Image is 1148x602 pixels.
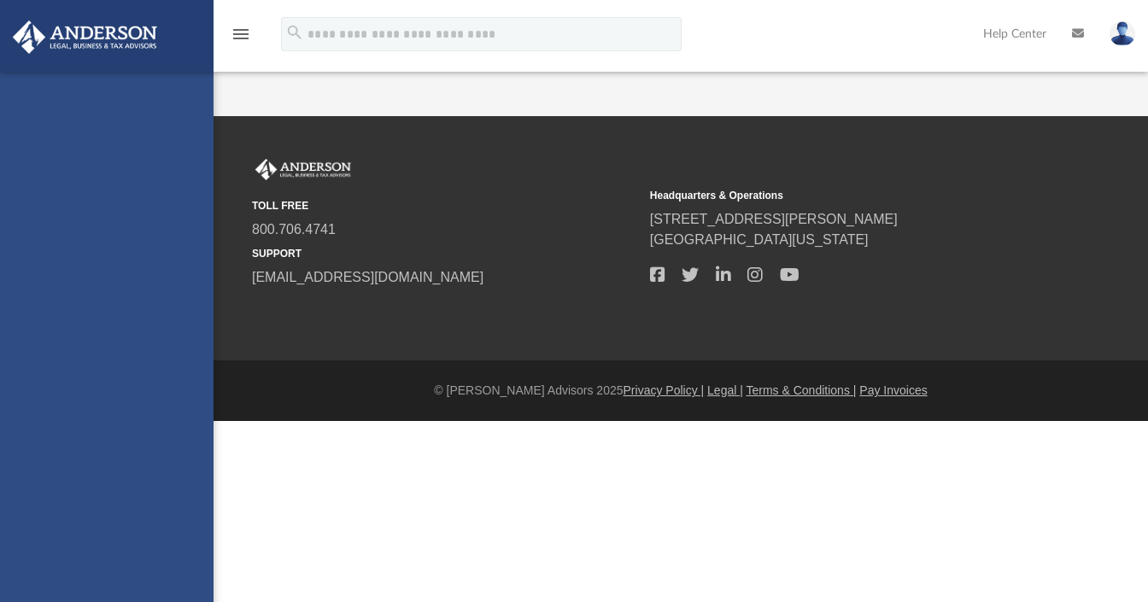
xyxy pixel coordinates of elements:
a: Pay Invoices [859,383,927,397]
small: Headquarters & Operations [650,188,1036,203]
img: Anderson Advisors Platinum Portal [252,159,354,181]
a: [EMAIL_ADDRESS][DOMAIN_NAME] [252,270,483,284]
a: Terms & Conditions | [747,383,857,397]
a: Legal | [707,383,743,397]
i: menu [231,24,251,44]
a: 800.706.4741 [252,222,336,237]
a: [GEOGRAPHIC_DATA][US_STATE] [650,232,869,247]
a: menu [231,32,251,44]
img: Anderson Advisors Platinum Portal [8,20,162,54]
i: search [285,23,304,42]
div: © [PERSON_NAME] Advisors 2025 [214,382,1148,400]
img: User Pic [1110,21,1135,46]
a: Privacy Policy | [624,383,705,397]
a: [STREET_ADDRESS][PERSON_NAME] [650,212,898,226]
small: TOLL FREE [252,198,638,213]
small: SUPPORT [252,246,638,261]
